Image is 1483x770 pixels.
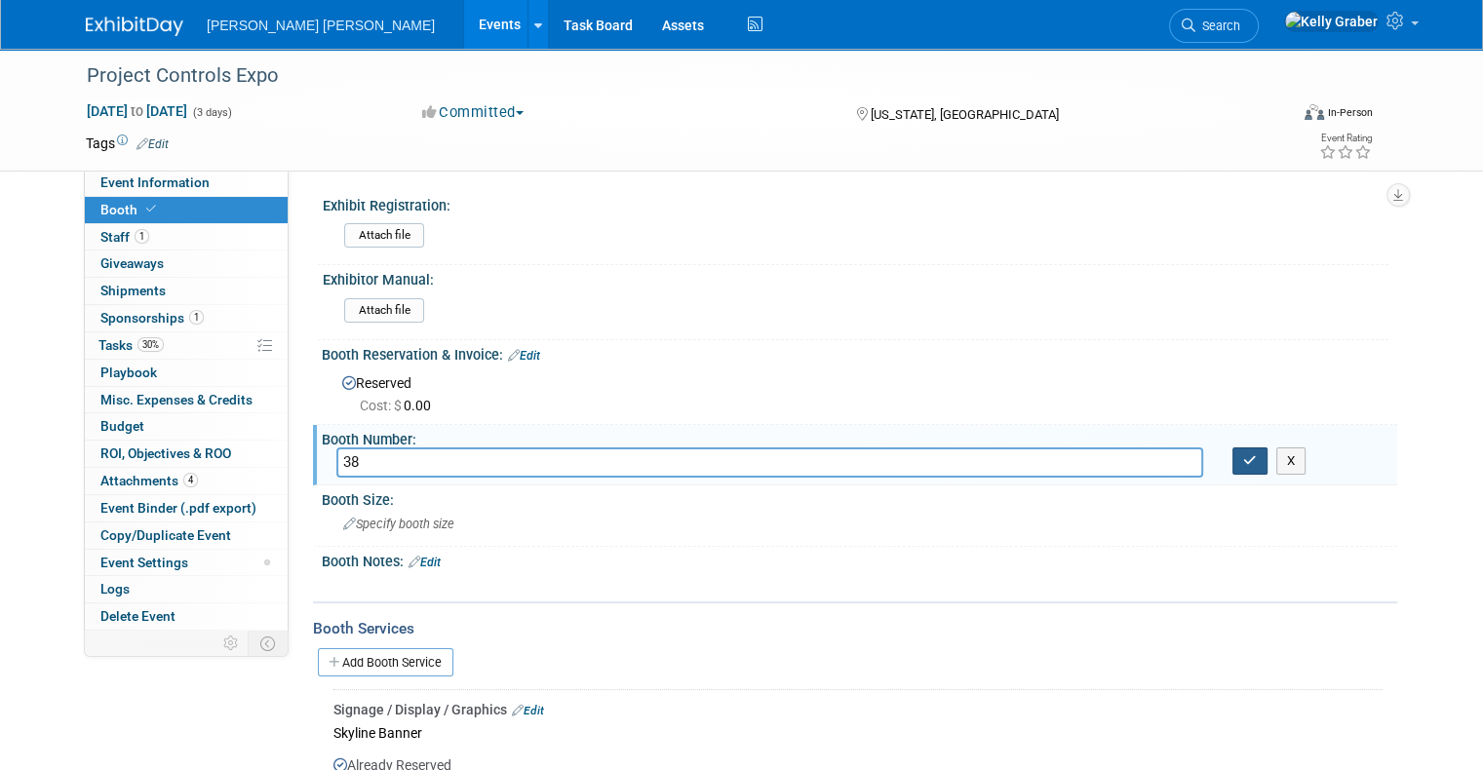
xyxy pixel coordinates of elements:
a: Budget [85,413,288,440]
i: Booth reservation complete [146,204,156,214]
div: Booth Reservation & Invoice: [322,340,1397,366]
button: X [1276,447,1307,475]
div: Exhibit Registration: [323,191,1388,215]
a: Staff1 [85,224,288,250]
div: Exhibitor Manual: [323,265,1388,289]
div: Signage / Display / Graphics [333,700,1383,719]
span: Copy/Duplicate Event [100,527,231,543]
div: Booth Notes: [322,547,1397,572]
a: Sponsorships1 [85,305,288,331]
a: Event Binder (.pdf export) [85,495,288,521]
div: Booth Size: [322,485,1397,510]
span: Event Binder (.pdf export) [100,500,256,516]
span: Staff [100,229,149,245]
span: to [128,103,146,119]
img: Format-Inperson.png [1305,104,1324,120]
a: Add Booth Service [318,648,453,676]
div: Booth Number: [322,425,1397,449]
span: Delete Event [100,608,176,624]
span: 4 [183,473,198,487]
a: Copy/Duplicate Event [85,522,288,549]
a: Shipments [85,278,288,304]
div: Event Format [1183,101,1373,131]
span: Logs [100,581,130,597]
span: Booth [100,202,160,217]
span: Sponsorships [100,310,204,326]
span: Shipments [100,283,166,298]
span: [US_STATE], [GEOGRAPHIC_DATA] [871,107,1059,122]
span: [DATE] [DATE] [86,102,188,120]
div: In-Person [1327,105,1373,120]
span: Budget [100,418,144,434]
td: Toggle Event Tabs [249,631,289,656]
span: Tasks [98,337,164,353]
span: Specify booth size [343,517,454,531]
a: Giveaways [85,250,288,277]
a: Attachments4 [85,468,288,494]
span: Search [1195,19,1240,33]
a: Edit [508,349,540,363]
div: Booth Services [313,618,1397,639]
div: Skyline Banner [333,719,1383,746]
a: Playbook [85,360,288,386]
a: Logs [85,576,288,602]
div: Event Rating [1319,134,1372,143]
a: Booth [85,197,288,223]
td: Tags [86,134,169,153]
a: Delete Event [85,603,288,630]
span: 0.00 [360,398,439,413]
span: 30% [137,337,164,352]
a: Edit [409,556,441,569]
span: Giveaways [100,255,164,271]
button: Committed [415,102,531,123]
span: (3 days) [191,106,232,119]
a: Edit [137,137,169,151]
a: Misc. Expenses & Credits [85,387,288,413]
span: Misc. Expenses & Credits [100,392,253,407]
span: Attachments [100,473,198,488]
a: Edit [512,704,544,717]
div: Project Controls Expo [80,58,1264,94]
a: Tasks30% [85,332,288,359]
span: 1 [135,229,149,244]
span: [PERSON_NAME] [PERSON_NAME] [207,18,435,33]
a: ROI, Objectives & ROO [85,441,288,467]
td: Personalize Event Tab Strip [215,631,249,656]
div: Reserved [336,368,1383,415]
span: Modified Layout [264,559,270,565]
span: Event Information [100,174,210,190]
span: Cost: $ [360,398,404,413]
img: Kelly Graber [1284,11,1379,32]
span: Event Settings [100,555,188,570]
a: Search [1169,9,1259,43]
span: ROI, Objectives & ROO [100,445,231,461]
span: Playbook [100,365,157,380]
img: ExhibitDay [86,17,183,36]
a: Event Settings [85,550,288,576]
span: 1 [189,310,204,325]
a: Event Information [85,170,288,196]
